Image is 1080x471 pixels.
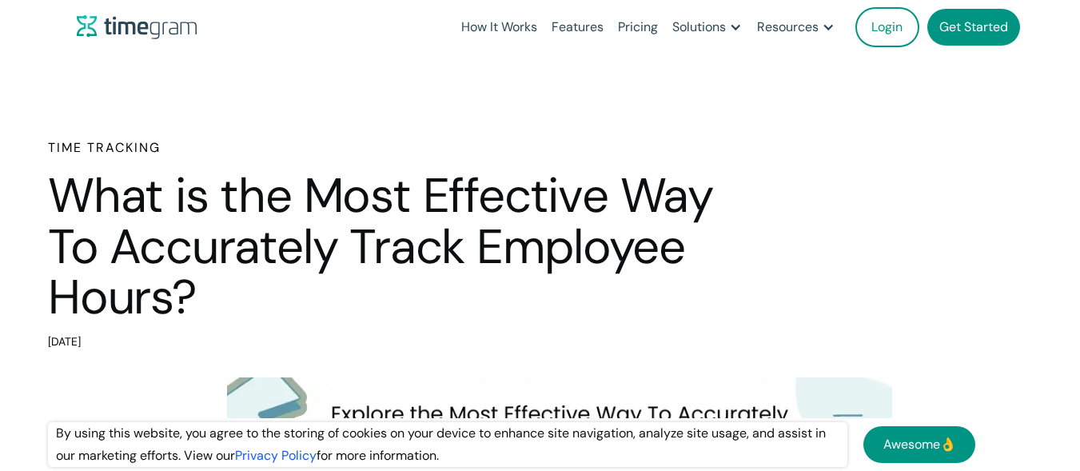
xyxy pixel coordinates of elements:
[48,138,719,158] h6: Time Tracking
[672,16,726,38] div: Solutions
[48,331,719,353] div: [DATE]
[235,447,317,464] a: Privacy Policy
[48,422,847,467] div: By using this website, you agree to the storing of cookies on your device to enhance site navigat...
[927,9,1020,46] a: Get Started
[855,7,919,47] a: Login
[48,170,719,323] h1: What is the Most Effective Way To Accurately Track Employee Hours?
[863,426,975,463] a: Awesome👌
[757,16,819,38] div: Resources
[998,368,1073,443] iframe: Tidio Chat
